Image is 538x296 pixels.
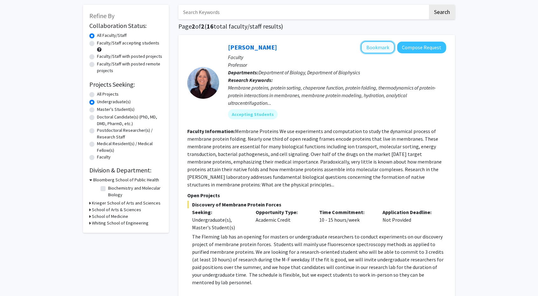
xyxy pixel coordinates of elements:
[429,5,455,19] button: Search
[228,43,277,51] a: [PERSON_NAME]
[251,208,314,231] div: Academic Credit
[97,154,111,160] label: Faculty
[207,22,214,30] span: 16
[201,22,204,30] span: 2
[228,53,446,61] p: Faculty
[192,233,446,286] p: The Fleming lab has an opening for masters or undergraduate researchers to conduct experiments on...
[89,22,162,30] h2: Collaboration Status:
[383,208,437,216] p: Application Deadline:
[314,208,378,231] div: 10 - 15 hours/week
[228,77,273,83] b: Research Keywords:
[92,206,141,213] h3: School of Arts & Sciences
[97,40,159,46] label: Faculty/Staff accepting students
[5,267,27,291] iframe: Chat
[108,185,161,198] label: Biochemistry and Molecular Biology
[228,84,446,107] div: Membrane proteins, protein sorting, chaperone function, protein folding, thermodynamics of protei...
[361,41,395,53] button: Add Karen Fleming to Bookmarks
[97,127,162,140] label: Postdoctoral Researcher(s) / Research Staff
[259,69,360,76] span: Department of Biology, Department of Biophysics
[187,128,442,188] fg-read-more: Membrane Proteins We use experiments and computation to study the dynamical process of membrane p...
[187,201,446,208] span: Discovery of Membrane Protein Forces
[92,220,148,226] h3: Whiting School of Engineering
[192,22,195,30] span: 2
[192,216,246,231] div: Undergraduate(s), Master's Student(s)
[228,61,446,69] p: Professor
[89,81,162,88] h2: Projects Seeking:
[92,213,128,220] h3: School of Medicine
[92,200,161,206] h3: Krieger School of Arts and Sciences
[97,32,127,39] label: All Faculty/Staff
[178,23,455,30] h1: Page of ( total faculty/staff results)
[89,166,162,174] h2: Division & Department:
[228,109,278,119] mat-chip: Accepting Students
[378,208,441,231] div: Not Provided
[97,98,131,105] label: Undergraduate(s)
[397,42,446,53] button: Compose Request to Karen Fleming
[319,208,373,216] p: Time Commitment:
[97,140,162,154] label: Medical Resident(s) / Medical Fellow(s)
[97,91,119,98] label: All Projects
[89,12,114,20] span: Refine By
[97,61,162,74] label: Faculty/Staff with posted remote projects
[228,69,259,76] b: Departments:
[187,128,235,134] b: Faculty Information:
[97,114,162,127] label: Doctoral Candidate(s) (PhD, MD, DMD, PharmD, etc.)
[97,106,134,113] label: Master's Student(s)
[178,5,428,19] input: Search Keywords
[192,208,246,216] p: Seeking:
[93,177,159,183] h3: Bloomberg School of Public Health
[187,192,446,199] p: Open Projects
[256,208,310,216] p: Opportunity Type:
[97,53,162,60] label: Faculty/Staff with posted projects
